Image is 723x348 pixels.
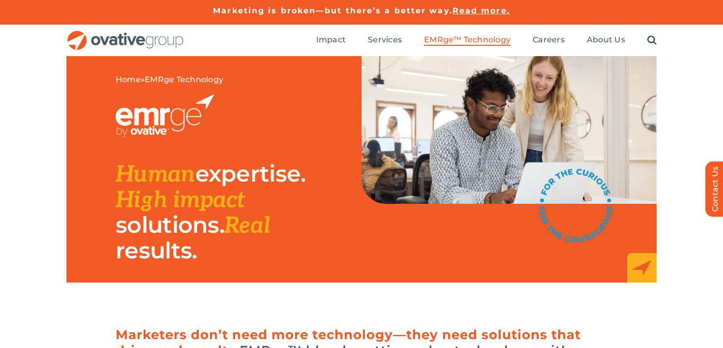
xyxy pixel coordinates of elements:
a: Search [647,35,657,46]
span: Careers [533,35,565,45]
span: results. [116,236,197,264]
span: Human [116,161,195,189]
a: Marketing is broken—but there’s a better way. [213,6,452,15]
img: EMRGE_RGB_wht [116,95,214,137]
span: » [116,75,223,85]
a: Careers [533,35,565,46]
a: Impact [316,35,346,46]
img: EMRge Landing Page Header Image [361,56,657,204]
span: expertise. [195,159,306,188]
img: EMRge_HomePage_Elements_Arrow Box [627,253,657,283]
span: Impact [316,35,346,45]
span: Services [368,35,402,45]
a: Home [116,75,141,84]
span: EMRge Technology [145,75,223,84]
a: About Us [587,35,625,46]
span: About Us [587,35,625,45]
a: Services [368,35,402,46]
span: High impact [116,187,245,214]
a: EMRge™ Technology [424,35,511,46]
a: OG_Full_horizontal_RGB [66,30,184,39]
nav: Menu [316,25,657,56]
span: EMRge™ Technology [424,35,511,45]
span: Real [224,212,270,240]
a: Read more. [452,6,510,15]
span: solutions. [116,211,224,239]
